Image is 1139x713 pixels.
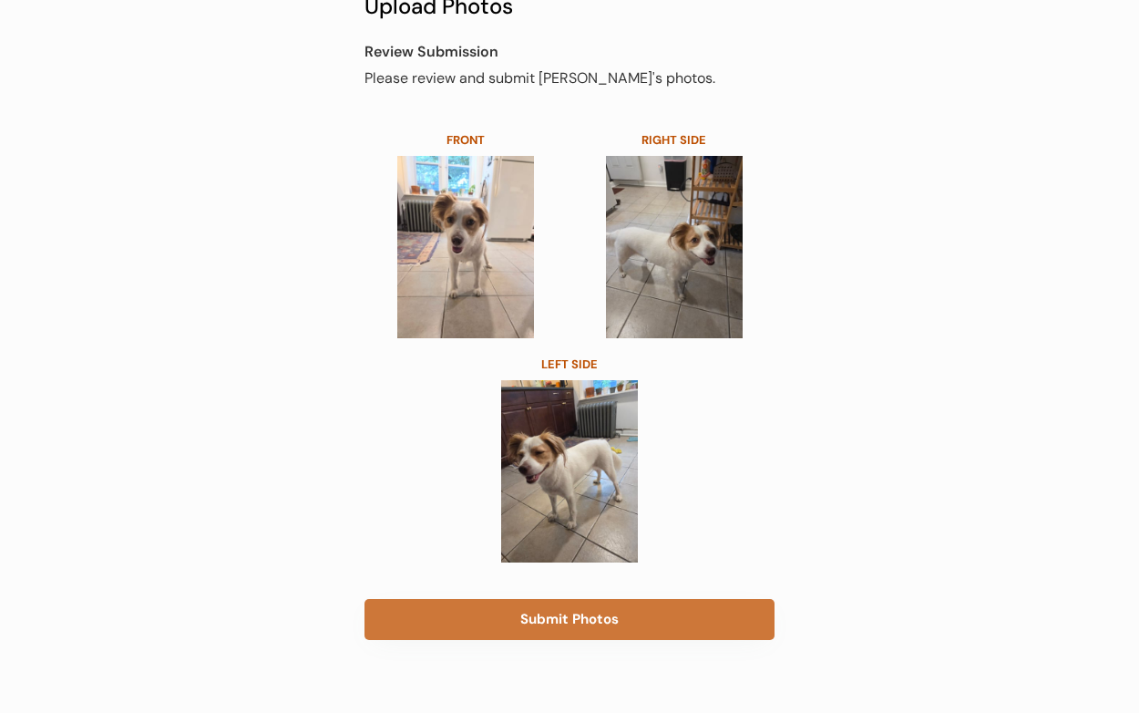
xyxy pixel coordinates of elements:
img: 20250814_191322.jpg [573,156,775,338]
img: 20250814_191327.jpg [433,380,706,563]
div: RIGHT SIDE [573,132,775,149]
div: FRONT [364,132,566,149]
img: 20250814_191331~2.jpg [364,156,566,338]
div: LEFT SIDE [433,356,706,373]
div: Review Submission [364,41,775,63]
div: Please review and submit [PERSON_NAME]'s photos. [364,67,775,89]
button: Submit Photos [364,599,775,640]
